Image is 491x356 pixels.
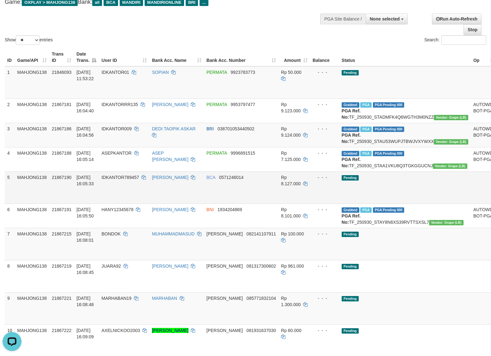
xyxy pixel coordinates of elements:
[313,206,337,213] div: - - -
[247,264,276,269] span: Copy 081317300602 to clipboard
[52,207,71,212] span: 21867191
[101,264,121,269] span: JUARA92
[52,175,71,180] span: 21867190
[373,207,404,213] span: PGA Pending
[339,204,471,228] td: TF_250930_STAY8N6XS39RVTTSXSL7
[433,163,467,169] span: Vendor URL: https://dashboard.q2checkout.com/secure
[339,98,471,123] td: TF_250930_STADMFK4Q6WGTH3M0NZZ
[339,48,471,66] th: Status
[313,150,337,156] div: - - -
[207,126,214,131] span: BRI
[101,126,131,131] span: IDKANTOR009
[99,48,149,66] th: User ID: activate to sort column ascending
[16,35,39,45] select: Showentries
[152,296,177,301] a: MARHABAN
[15,123,49,147] td: MAHJONG138
[342,127,359,132] span: Grabbed
[360,151,371,156] span: Marked by awuacho
[342,264,359,269] span: Pending
[342,70,359,75] span: Pending
[342,328,359,334] span: Pending
[281,126,301,138] span: Rp 9.124.000
[342,102,359,108] span: Grabbed
[247,296,276,301] span: Copy 085771832104 to clipboard
[281,264,304,269] span: Rp 961.000
[441,35,486,45] input: Search:
[313,295,337,301] div: - - -
[76,175,94,186] span: [DATE] 16:05:33
[52,151,71,156] span: 21867188
[152,151,188,162] a: ASEP [PERSON_NAME]
[281,175,301,186] span: Rp 8.127.000
[152,102,188,107] a: [PERSON_NAME]
[52,296,71,301] span: 21867221
[152,328,188,333] a: [PERSON_NAME]
[207,70,227,75] span: PERMATA
[434,115,468,120] span: Vendor URL: https://dashboard.q2checkout.com/secure
[76,264,94,275] span: [DATE] 16:08:45
[101,328,140,333] span: AXELNICKOO2003
[219,175,243,180] span: Copy 0571246014 to clipboard
[101,296,131,301] span: MARHABAN19
[15,292,49,324] td: MAHJONG138
[207,102,227,107] span: PERMATA
[281,70,302,75] span: Rp 50.000
[101,175,139,180] span: IDKANTOR789457
[76,126,94,138] span: [DATE] 16:04:56
[429,220,464,225] span: Vendor URL: https://dashboard.q2checkout.com/secure
[207,296,243,301] span: [PERSON_NAME]
[320,14,366,24] div: PGA Site Balance /
[152,175,188,180] a: [PERSON_NAME]
[432,14,482,24] a: Run Auto-Refresh
[15,147,49,171] td: MAHJONG138
[52,70,71,75] span: 21846093
[76,328,94,339] span: [DATE] 16:09:09
[313,174,337,181] div: - - -
[76,296,94,307] span: [DATE] 16:08:48
[207,151,227,156] span: PERMATA
[76,151,94,162] span: [DATE] 16:05:14
[342,108,361,120] b: PGA Ref. No:
[52,102,71,107] span: 21867181
[207,264,243,269] span: [PERSON_NAME]
[5,98,15,123] td: 2
[74,48,99,66] th: Date Trans.: activate to sort column descending
[434,139,468,145] span: Vendor URL: https://dashboard.q2checkout.com/secure
[342,151,359,156] span: Grabbed
[52,264,71,269] span: 21867219
[15,228,49,260] td: MAHJONG138
[204,48,278,66] th: Bank Acc. Number: activate to sort column ascending
[281,151,301,162] span: Rp 7.125.000
[5,123,15,147] td: 3
[5,66,15,99] td: 1
[342,232,359,237] span: Pending
[342,133,361,144] b: PGA Ref. No:
[281,328,302,333] span: Rp 60.000
[339,123,471,147] td: TF_250930_STAU53WUPJTBWJVXYWXX
[373,151,404,156] span: PGA Pending
[207,231,243,236] span: [PERSON_NAME]
[152,207,188,212] a: [PERSON_NAME]
[101,207,133,212] span: HANY12345678
[424,35,486,45] label: Search:
[76,70,94,81] span: [DATE] 11:53:22
[342,213,361,225] b: PGA Ref. No:
[101,231,121,236] span: BONDOK
[373,127,404,132] span: PGA Pending
[207,328,243,333] span: [PERSON_NAME]
[49,48,74,66] th: Trans ID: activate to sort column ascending
[247,328,276,333] span: Copy 081931637030 to clipboard
[342,207,359,213] span: Grabbed
[15,204,49,228] td: MAHJONG138
[281,296,301,307] span: Rp 1.300.000
[5,48,15,66] th: ID
[5,147,15,171] td: 4
[464,24,482,35] a: Stop
[5,171,15,204] td: 5
[76,231,94,243] span: [DATE] 16:08:01
[15,98,49,123] td: MAHJONG138
[3,3,21,21] button: Open LiveChat chat widget
[281,102,301,113] span: Rp 9.123.000
[313,69,337,75] div: - - -
[5,260,15,292] td: 8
